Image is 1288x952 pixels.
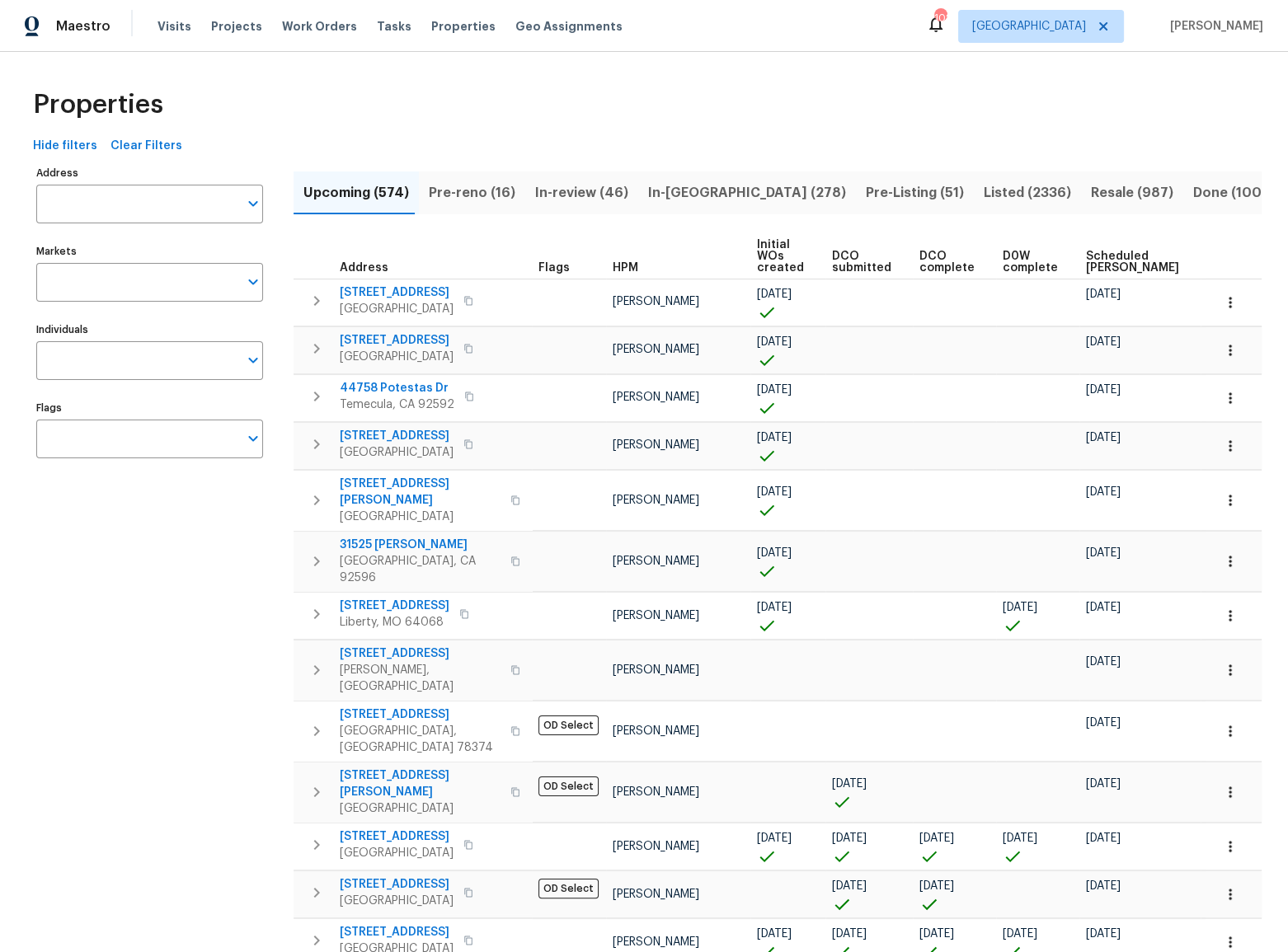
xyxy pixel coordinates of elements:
[104,131,189,162] button: Clear Filters
[340,598,449,614] span: [STREET_ADDRESS]
[757,547,792,559] span: [DATE]
[340,444,454,461] span: [GEOGRAPHIC_DATA]
[1003,602,1037,613] span: [DATE]
[538,715,599,735] span: OD Select
[242,349,265,372] button: Open
[242,270,265,293] button: Open
[429,181,515,204] span: Pre-reno (16)
[282,18,357,35] span: Work Orders
[1086,717,1121,729] span: [DATE]
[757,602,792,613] span: [DATE]
[515,18,623,35] span: Geo Assignments
[1086,384,1121,396] span: [DATE]
[757,832,792,844] span: [DATE]
[340,537,501,553] span: 31525 [PERSON_NAME]
[340,662,501,695] span: [PERSON_NAME], [GEOGRAPHIC_DATA]
[757,486,792,498] span: [DATE]
[613,296,699,307] span: [PERSON_NAME]
[984,181,1071,204] span: Listed (2336)
[613,889,699,900] span: [PERSON_NAME]
[340,800,501,817] span: [GEOGRAPHIC_DATA]
[36,325,263,335] label: Individuals
[33,96,163,113] span: Properties
[340,349,454,365] span: [GEOGRAPHIC_DATA]
[377,21,411,32] span: Tasks
[242,427,265,450] button: Open
[1193,181,1286,204] span: Done (10000)
[1003,251,1058,274] span: D0W complete
[340,767,501,800] span: [STREET_ADDRESS][PERSON_NAME]
[340,284,454,301] span: [STREET_ADDRESS]
[538,262,570,274] span: Flags
[431,18,496,35] span: Properties
[1086,880,1121,892] span: [DATE]
[866,181,964,204] span: Pre-Listing (51)
[1086,778,1121,790] span: [DATE]
[757,336,792,348] span: [DATE]
[934,10,946,26] div: 102
[340,332,454,349] span: [STREET_ADDRESS]
[56,18,110,35] span: Maestro
[832,251,891,274] span: DCO submitted
[972,18,1086,35] span: [GEOGRAPHIC_DATA]
[157,18,191,35] span: Visits
[613,936,699,948] span: [PERSON_NAME]
[1086,547,1121,559] span: [DATE]
[919,880,954,892] span: [DATE]
[757,384,792,396] span: [DATE]
[757,288,792,300] span: [DATE]
[340,301,454,317] span: [GEOGRAPHIC_DATA]
[1086,336,1121,348] span: [DATE]
[613,344,699,355] span: [PERSON_NAME]
[613,262,638,274] span: HPM
[538,776,599,796] span: OD Select
[832,778,867,790] span: [DATE]
[340,845,454,861] span: [GEOGRAPHIC_DATA]
[757,928,792,940] span: [DATE]
[340,706,501,723] span: [STREET_ADDRESS]
[340,828,454,845] span: [STREET_ADDRESS]
[340,476,501,509] span: [STREET_ADDRESS][PERSON_NAME]
[1086,656,1121,668] span: [DATE]
[340,876,454,893] span: [STREET_ADDRESS]
[1086,288,1121,300] span: [DATE]
[613,392,699,403] span: [PERSON_NAME]
[340,924,454,940] span: [STREET_ADDRESS]
[648,181,846,204] span: In-[GEOGRAPHIC_DATA] (278)
[340,509,501,525] span: [GEOGRAPHIC_DATA]
[1003,928,1037,940] span: [DATE]
[832,832,867,844] span: [DATE]
[1086,928,1121,940] span: [DATE]
[919,832,954,844] span: [DATE]
[613,439,699,451] span: [PERSON_NAME]
[36,403,263,413] label: Flags
[613,610,699,621] span: [PERSON_NAME]
[613,786,699,798] span: [PERSON_NAME]
[211,18,262,35] span: Projects
[613,556,699,567] span: [PERSON_NAME]
[613,841,699,852] span: [PERSON_NAME]
[1086,432,1121,443] span: [DATE]
[832,928,867,940] span: [DATE]
[340,645,501,662] span: [STREET_ADDRESS]
[36,246,263,256] label: Markets
[538,879,599,898] span: OD Select
[535,181,628,204] span: In-review (46)
[919,251,975,274] span: DCO complete
[26,131,104,162] button: Hide filters
[919,928,954,940] span: [DATE]
[1086,602,1121,613] span: [DATE]
[1086,251,1179,274] span: Scheduled [PERSON_NAME]
[340,723,501,756] span: [GEOGRAPHIC_DATA], [GEOGRAPHIC_DATA] 78374
[340,428,454,444] span: [STREET_ADDRESS]
[340,262,388,274] span: Address
[110,136,182,157] span: Clear Filters
[340,893,454,909] span: [GEOGRAPHIC_DATA]
[36,168,263,178] label: Address
[1091,181,1173,204] span: Resale (987)
[1086,486,1121,498] span: [DATE]
[303,181,409,204] span: Upcoming (574)
[33,136,97,157] span: Hide filters
[242,192,265,215] button: Open
[613,664,699,676] span: [PERSON_NAME]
